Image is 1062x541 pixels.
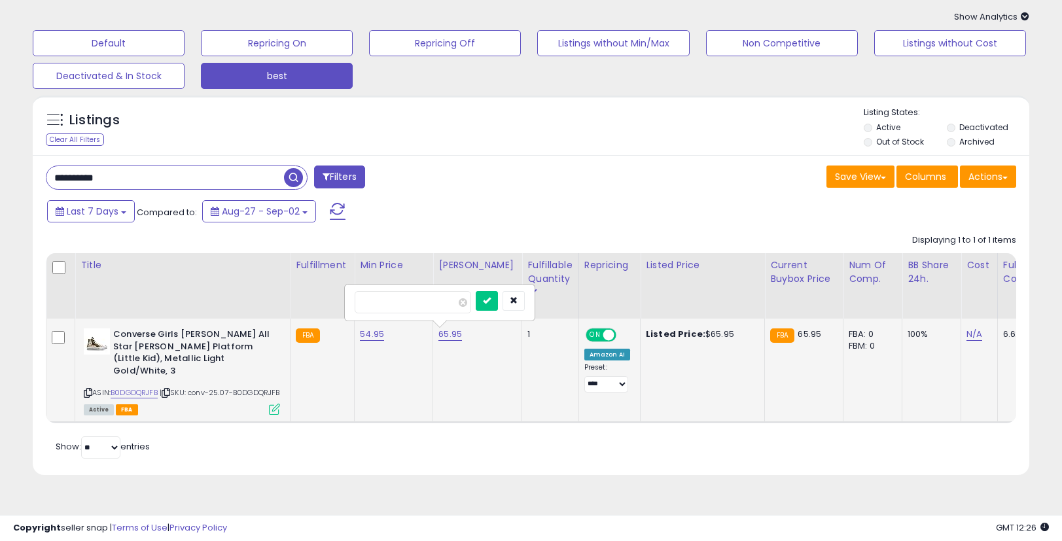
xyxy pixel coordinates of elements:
span: 2025-09-16 12:26 GMT [996,521,1049,534]
span: | SKU: conv-25.07-B0DGDQRJFB [160,387,280,398]
h5: Listings [69,111,120,130]
div: Listed Price [646,258,759,272]
button: Non Competitive [706,30,858,56]
div: 6.62 [1003,328,1049,340]
div: Fulfillable Quantity [527,258,573,286]
div: Min Price [360,258,427,272]
small: FBA [296,328,320,343]
button: best [201,63,353,89]
div: FBA: 0 [849,328,892,340]
p: Listing States: [864,107,1029,119]
label: Deactivated [959,122,1008,133]
button: Listings without Min/Max [537,30,689,56]
span: OFF [614,330,635,341]
div: [PERSON_NAME] [438,258,516,272]
strong: Copyright [13,521,61,534]
span: All listings currently available for purchase on Amazon [84,404,114,415]
button: Actions [960,166,1016,188]
div: Cost [966,258,992,272]
label: Active [876,122,900,133]
b: Listed Price: [646,328,705,340]
div: Title [80,258,285,272]
a: 54.95 [360,328,384,341]
button: Filters [314,166,365,188]
button: Columns [896,166,958,188]
a: N/A [966,328,982,341]
span: Aug-27 - Sep-02 [222,205,300,218]
b: Converse Girls [PERSON_NAME] All Star [PERSON_NAME] Platform (Little Kid), Metallic Light Gold/Wh... [113,328,272,380]
img: 31pD0Id6NyL._SL40_.jpg [84,328,110,355]
small: FBA [770,328,794,343]
button: Listings without Cost [874,30,1026,56]
div: ASIN: [84,328,280,413]
span: FBA [116,404,138,415]
button: Deactivated & In Stock [33,63,185,89]
span: Compared to: [137,206,197,218]
button: Save View [826,166,894,188]
div: 100% [908,328,951,340]
div: Clear All Filters [46,133,104,146]
div: 1 [527,328,568,340]
a: Terms of Use [112,521,168,534]
label: Out of Stock [876,136,924,147]
button: Default [33,30,185,56]
span: Last 7 Days [67,205,118,218]
div: Fulfillment Cost [1003,258,1053,286]
div: Repricing [584,258,635,272]
div: seller snap | | [13,522,227,534]
div: Preset: [584,363,630,393]
div: Fulfillment [296,258,349,272]
span: Show: entries [56,440,150,453]
span: ON [587,330,603,341]
a: 65.95 [438,328,462,341]
a: B0DGDQRJFB [111,387,158,398]
label: Archived [959,136,995,147]
div: Num of Comp. [849,258,896,286]
button: Last 7 Days [47,200,135,222]
button: Aug-27 - Sep-02 [202,200,316,222]
a: Privacy Policy [169,521,227,534]
div: Current Buybox Price [770,258,838,286]
span: Columns [905,170,946,183]
div: BB Share 24h. [908,258,955,286]
div: $65.95 [646,328,754,340]
button: Repricing On [201,30,353,56]
div: FBM: 0 [849,340,892,352]
span: 65.95 [798,328,821,340]
span: Show Analytics [954,10,1029,23]
div: Displaying 1 to 1 of 1 items [912,234,1016,247]
div: Amazon AI [584,349,630,360]
button: Repricing Off [369,30,521,56]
